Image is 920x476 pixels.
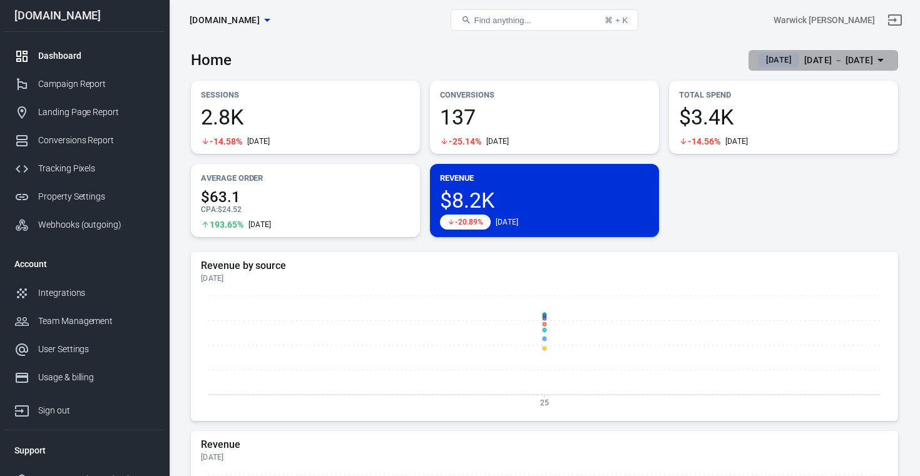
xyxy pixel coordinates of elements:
[440,171,649,185] p: Revenue
[877,415,907,445] iframe: Intercom live chat
[761,54,797,66] span: [DATE]
[201,106,410,128] span: 2.8K
[455,218,483,226] span: -20.89%
[185,9,275,32] button: [DOMAIN_NAME]
[38,343,155,356] div: User Settings
[38,286,155,300] div: Integrations
[4,70,165,98] a: Campaign Report
[201,438,888,451] h5: Revenue
[440,106,649,128] span: 137
[440,88,649,101] p: Conversions
[4,10,165,21] div: [DOMAIN_NAME]
[4,42,165,70] a: Dashboard
[38,218,155,231] div: Webhooks (outgoing)
[4,279,165,307] a: Integrations
[38,162,155,175] div: Tracking Pixels
[679,88,888,101] p: Total Spend
[201,452,888,462] div: [DATE]
[201,190,410,205] span: $63.1
[210,220,243,229] span: 193.65%
[210,137,242,146] span: -14.58%
[201,171,410,185] p: Average Order
[201,273,888,283] div: [DATE]
[38,49,155,63] div: Dashboard
[247,136,270,146] div: [DATE]
[38,106,155,119] div: Landing Page Report
[496,217,519,227] div: [DATE]
[4,249,165,279] li: Account
[190,13,260,28] span: guestpix.com
[449,137,481,146] span: -25.14%
[248,220,272,230] div: [DATE]
[201,205,218,214] span: CPA :
[4,183,165,211] a: Property Settings
[38,315,155,328] div: Team Management
[38,190,155,203] div: Property Settings
[4,126,165,154] a: Conversions Report
[804,53,873,68] div: [DATE] － [DATE]
[38,404,155,417] div: Sign out
[4,363,165,392] a: Usage & billing
[191,51,232,69] h3: Home
[605,16,628,25] div: ⌘ + K
[688,137,720,146] span: -14.56%
[218,205,242,214] span: $24.52
[201,260,888,272] h5: Revenue by source
[451,9,638,31] button: Find anything...⌘ + K
[4,154,165,183] a: Tracking Pixels
[38,371,155,384] div: Usage & billing
[201,88,410,101] p: Sessions
[880,5,910,35] a: Sign out
[38,134,155,147] div: Conversions Report
[774,14,875,27] div: Account id: CIuu6Tnl
[4,392,165,425] a: Sign out
[474,16,531,25] span: Find anything...
[486,136,509,146] div: [DATE]
[440,190,649,211] span: $8.2K
[679,106,888,128] span: $3.4K
[540,398,549,407] tspan: 25
[4,335,165,363] a: User Settings
[38,78,155,91] div: Campaign Report
[4,211,165,239] a: Webhooks (outgoing)
[725,136,749,146] div: [DATE]
[4,435,165,465] li: Support
[4,98,165,126] a: Landing Page Report
[749,50,898,71] button: [DATE][DATE] － [DATE]
[4,307,165,335] a: Team Management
